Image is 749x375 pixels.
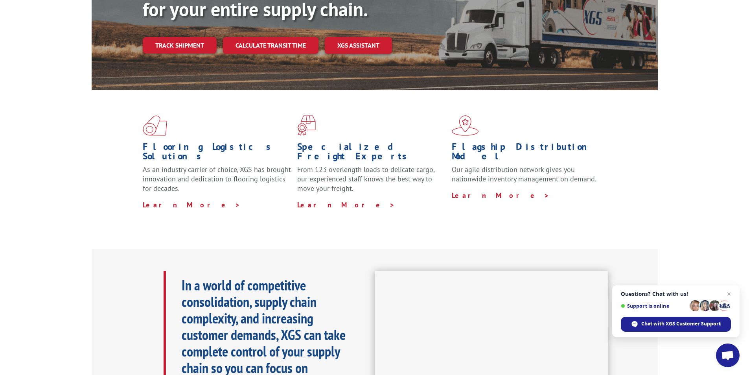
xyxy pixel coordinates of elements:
[452,115,479,136] img: xgs-icon-flagship-distribution-model-red
[325,37,392,54] a: XGS ASSISTANT
[143,115,167,136] img: xgs-icon-total-supply-chain-intelligence-red
[724,289,734,299] span: Close chat
[223,37,318,54] a: Calculate transit time
[297,165,446,200] p: From 123 overlength loads to delicate cargo, our experienced staff knows the best way to move you...
[641,320,721,327] span: Chat with XGS Customer Support
[143,200,241,209] a: Learn More >
[621,303,687,309] span: Support is online
[297,142,446,165] h1: Specialized Freight Experts
[716,344,740,367] div: Open chat
[297,200,395,209] a: Learn More >
[297,115,316,136] img: xgs-icon-focused-on-flooring-red
[452,165,596,183] span: Our agile distribution network gives you nationwide inventory management on demand.
[621,291,731,297] span: Questions? Chat with us!
[452,191,550,200] a: Learn More >
[143,37,217,54] a: Track shipment
[143,165,291,193] span: As an industry carrier of choice, XGS has brought innovation and dedication to flooring logistics...
[621,317,731,332] div: Chat with XGS Customer Support
[143,142,291,165] h1: Flooring Logistics Solutions
[452,142,600,165] h1: Flagship Distribution Model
